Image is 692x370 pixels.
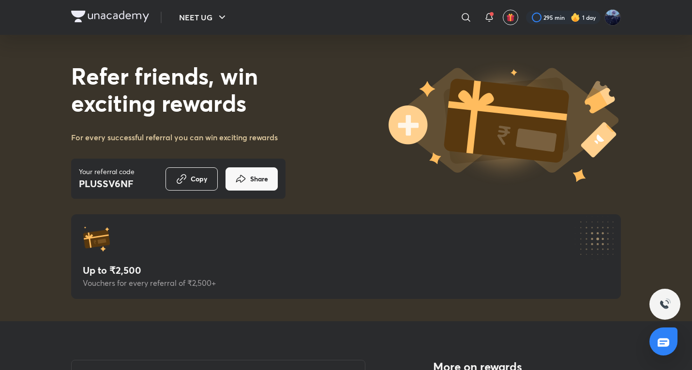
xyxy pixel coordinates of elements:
h4: PLUSSV6NF [79,177,135,191]
img: ttu [659,298,671,310]
h5: For every successful referral you can win exciting rewards [71,132,278,143]
img: laptop [389,61,621,189]
div: Vouchers for every referral of ₹2,500+ [83,279,609,287]
span: Share [250,174,268,184]
div: Up to ₹2,500 [83,265,609,276]
img: avatar [506,13,515,22]
button: avatar [503,10,518,25]
img: streak [571,13,580,22]
img: Kushagra Singh [604,9,621,26]
span: Copy [191,174,208,184]
button: Share [226,167,278,191]
button: NEET UG [173,8,234,27]
h1: Refer friends, win exciting rewards [71,62,286,116]
img: Company Logo [71,11,149,22]
p: Your referral code [79,166,135,177]
a: Company Logo [71,11,149,25]
img: reward [83,226,110,253]
button: Copy [165,167,218,191]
